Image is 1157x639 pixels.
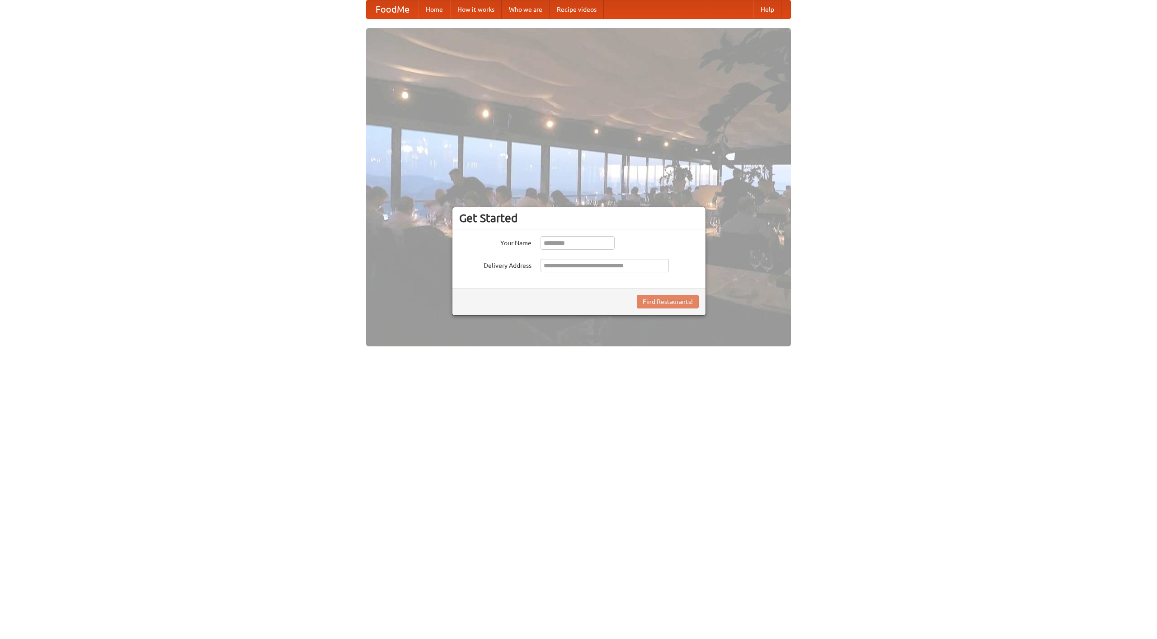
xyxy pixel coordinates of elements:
a: FoodMe [367,0,419,19]
a: Who we are [502,0,550,19]
label: Your Name [459,236,531,247]
button: Find Restaurants! [637,295,699,308]
h3: Get Started [459,211,699,225]
label: Delivery Address [459,259,531,270]
a: Home [419,0,450,19]
a: Recipe videos [550,0,604,19]
a: How it works [450,0,502,19]
a: Help [753,0,781,19]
